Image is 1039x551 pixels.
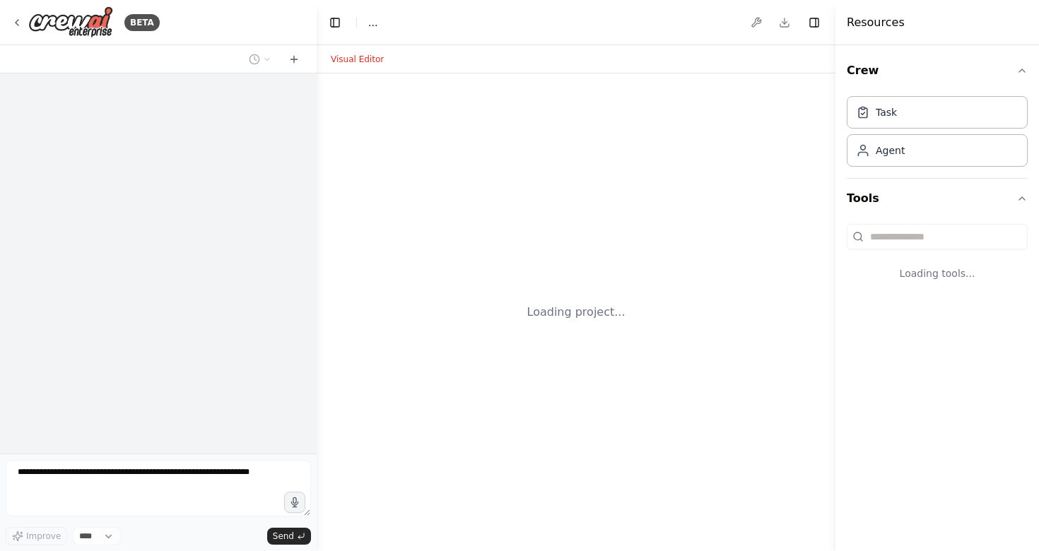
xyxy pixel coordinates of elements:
[267,528,311,545] button: Send
[124,14,160,31] div: BETA
[847,218,1028,303] div: Tools
[243,51,277,68] button: Switch to previous chat
[847,179,1028,218] button: Tools
[876,143,905,158] div: Agent
[847,255,1028,292] div: Loading tools...
[804,13,824,32] button: Hide right sidebar
[368,16,377,30] span: ...
[284,492,305,513] button: Click to speak your automation idea
[847,14,905,31] h4: Resources
[847,51,1028,90] button: Crew
[283,51,305,68] button: Start a new chat
[273,531,294,542] span: Send
[368,16,377,30] nav: breadcrumb
[847,90,1028,178] div: Crew
[28,6,113,38] img: Logo
[325,13,345,32] button: Hide left sidebar
[527,304,626,321] div: Loading project...
[26,531,61,542] span: Improve
[876,105,897,119] div: Task
[322,51,392,68] button: Visual Editor
[6,527,67,545] button: Improve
